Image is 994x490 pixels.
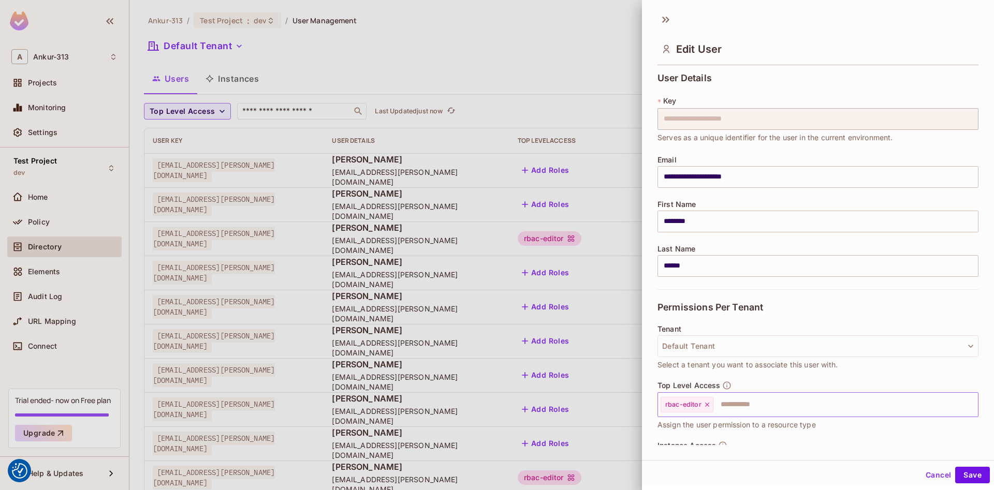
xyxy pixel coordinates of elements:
span: Last Name [657,245,695,253]
button: Open [973,403,975,405]
span: Key [663,97,676,105]
span: Assign the user permission to a resource type [657,419,816,430]
span: Instance Access [657,441,716,450]
span: Serves as a unique identifier for the user in the current environment. [657,132,893,143]
span: rbac-editor [665,400,701,409]
span: Tenant [657,325,681,333]
span: Select a tenant you want to associate this user with. [657,359,838,370]
span: User Details [657,73,712,83]
span: First Name [657,200,696,209]
div: rbac-editor [661,397,713,412]
button: Cancel [922,467,955,483]
button: Default Tenant [657,335,978,357]
span: Edit User [676,43,722,55]
span: Permissions Per Tenant [657,302,763,313]
button: Consent Preferences [12,463,27,479]
button: Save [955,467,990,483]
span: Top Level Access [657,381,720,390]
span: Email [657,156,677,164]
img: Revisit consent button [12,463,27,479]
